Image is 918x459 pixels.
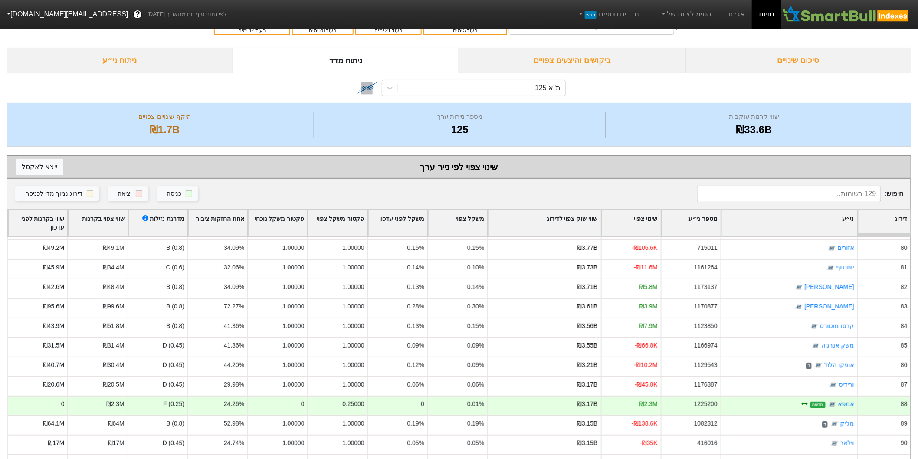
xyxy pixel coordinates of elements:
[577,243,597,252] div: ₪3.77B
[694,263,718,272] div: 1161264
[467,361,484,370] div: 0.09%
[108,439,125,448] div: ₪17M
[128,357,187,376] div: D (0.45)
[828,244,836,253] img: tase link
[16,161,902,174] div: שינוי צפוי לפי נייר ערך
[7,48,233,73] div: ניתוח ני״ע
[697,186,904,202] span: חיפוש :
[128,298,187,318] div: B (0.8)
[467,282,484,292] div: 0.14%
[128,318,187,337] div: B (0.8)
[407,361,424,370] div: 0.12%
[128,396,187,415] div: F (0.25)
[694,321,718,331] div: 1123850
[829,381,838,390] img: tase link
[467,243,484,252] div: 0.15%
[634,263,658,272] div: -₪11.6M
[694,400,718,409] div: 1225200
[167,189,181,199] div: כניסה
[43,341,65,350] div: ₪31.5M
[838,245,854,252] a: אזורים
[825,362,855,369] a: אופקו הלת'
[385,27,391,33] span: 21
[106,400,125,409] div: ₪2.3M
[635,380,658,389] div: -₪45.8K
[103,282,125,292] div: ₪48.4M
[805,303,854,310] a: [PERSON_NAME]
[577,439,597,448] div: ₪3.15B
[407,439,424,448] div: 0.05%
[635,341,658,350] div: -₪66.8K
[429,26,502,34] div: בעוד ימים
[103,243,125,252] div: ₪49.1M
[103,341,125,350] div: ₪31.4M
[820,323,854,330] a: קרסו מוטורס
[342,380,364,389] div: 1.00000
[308,210,367,237] div: Toggle SortBy
[224,400,244,409] div: 24.26%
[694,302,718,311] div: 1170877
[224,282,244,292] div: 34.09%
[342,341,364,350] div: 1.00000
[157,186,198,202] button: כניסה
[577,263,597,272] div: ₪3.73B
[316,122,603,138] div: 125
[219,26,285,34] div: בעוד ימים
[901,321,908,331] div: 84
[128,435,187,454] div: D (0.45)
[467,400,484,409] div: 0.01%
[103,263,125,272] div: ₪34.4M
[901,243,908,252] div: 80
[103,361,125,370] div: ₪30.4M
[407,263,424,272] div: 0.14%
[407,341,424,350] div: 0.09%
[224,380,244,389] div: 29.98%
[342,282,364,292] div: 1.00000
[721,210,857,237] div: Toggle SortBy
[68,210,127,237] div: Toggle SortBy
[805,284,854,291] a: [PERSON_NAME]
[901,302,908,311] div: 83
[8,210,67,237] div: Toggle SortBy
[840,440,854,447] a: וילאר
[838,401,854,408] a: אמפא
[282,243,304,252] div: 1.00000
[18,122,311,138] div: ₪1.7B
[342,321,364,331] div: 1.00000
[640,439,657,448] div: -₪35K
[18,112,311,122] div: היקף שינויים צפויים
[822,342,854,349] a: משק אנרגיה
[319,27,325,33] span: 28
[43,243,65,252] div: ₪49.2M
[795,283,803,292] img: tase link
[697,186,881,202] input: 129 רשומות...
[488,210,600,237] div: Toggle SortBy
[698,439,718,448] div: 416016
[901,282,908,292] div: 82
[901,400,908,409] div: 88
[43,321,65,331] div: ₪43.9M
[901,380,908,389] div: 87
[282,321,304,331] div: 1.00000
[634,361,658,370] div: -₪10.2M
[814,361,823,370] img: tase link
[840,420,854,427] a: מג'יק
[43,302,65,311] div: ₪95.6M
[407,380,424,389] div: 0.06%
[224,321,244,331] div: 41.36%
[467,263,484,272] div: 0.10%
[463,27,466,33] span: 5
[128,415,187,435] div: B (0.8)
[421,400,424,409] div: 0
[282,439,304,448] div: 1.00000
[459,48,685,73] div: ביקושים והיצעים צפויים
[407,419,424,428] div: 0.19%
[901,361,908,370] div: 86
[694,380,718,389] div: 1176387
[467,439,484,448] div: 0.05%
[141,214,184,233] div: מדרגת נזילות
[224,263,244,272] div: 32.06%
[662,210,721,237] div: Toggle SortBy
[108,419,125,428] div: ₪64M
[128,279,187,298] div: B (0.8)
